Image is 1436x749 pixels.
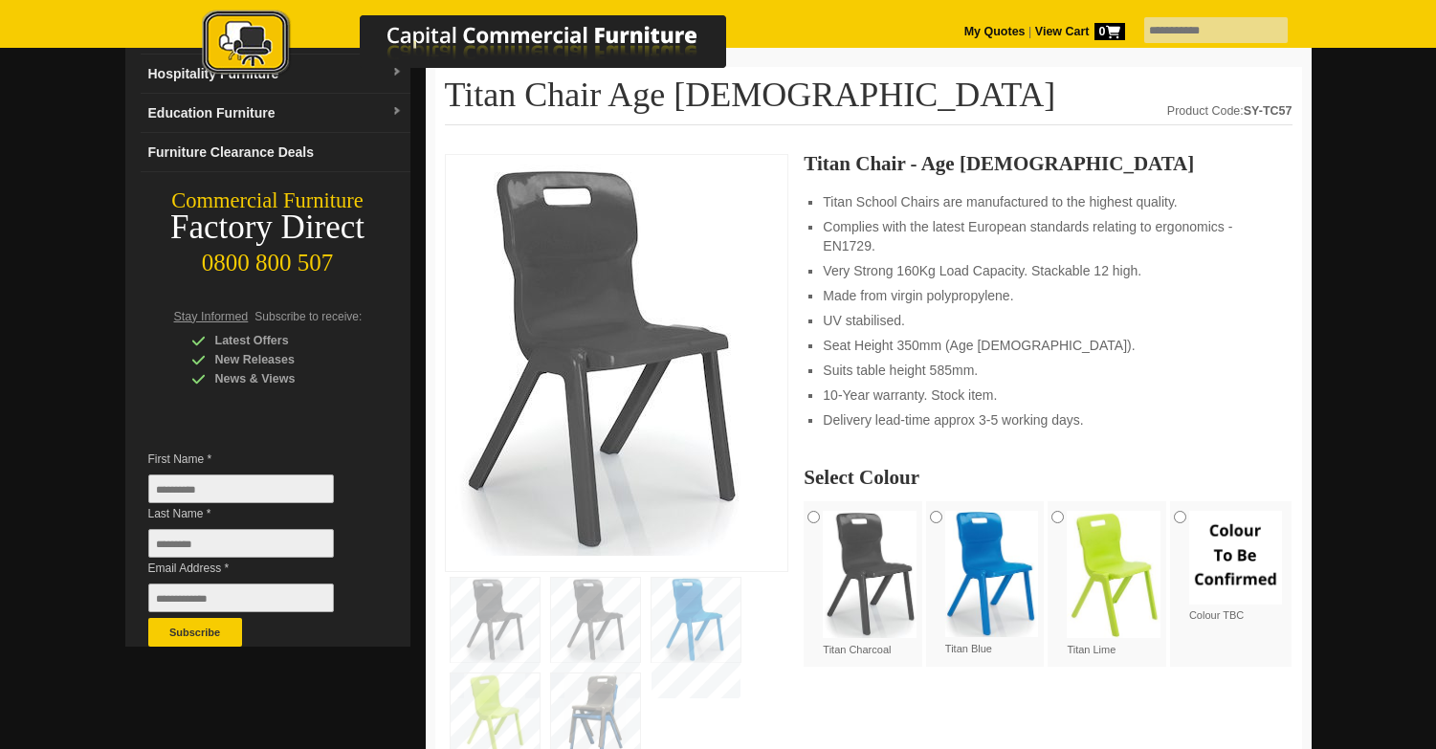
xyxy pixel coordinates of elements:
[1067,511,1160,657] label: Titan Lime
[945,511,1039,637] img: Titan Blue
[1035,25,1125,38] strong: View Cart
[445,77,1292,125] h1: Titan Chair Age [DEMOGRAPHIC_DATA]
[823,286,1272,305] li: Made from virgin polypropylene.
[191,350,373,369] div: New Releases
[1189,511,1283,623] label: Colour TBC
[148,618,242,647] button: Subscribe
[823,386,1272,405] li: 10-Year warranty. Stock item.
[823,511,917,638] img: Titan Charcoal
[141,94,410,133] a: Education Furnituredropdown
[823,311,1272,330] li: UV stabilised.
[149,10,819,79] img: Capital Commercial Furniture Logo
[823,511,917,657] label: Titan Charcoal
[823,361,1272,380] li: Suits table height 585mm.
[148,529,334,558] input: Last Name *
[148,584,334,612] input: Email Address *
[141,55,410,94] a: Hospitality Furnituredropdown
[1244,104,1292,118] strong: SY-TC57
[804,154,1292,173] h3: Titan Chair - Age [DEMOGRAPHIC_DATA]
[191,369,373,388] div: News & Views
[1094,23,1125,40] span: 0
[254,310,362,323] span: Subscribe to receive:
[804,468,1292,487] h2: Select Colour
[125,187,410,214] div: Commercial Furniture
[148,559,363,578] span: Email Address *
[125,214,410,241] div: Factory Direct
[148,504,363,523] span: Last Name *
[149,10,819,85] a: Capital Commercial Furniture Logo
[148,450,363,469] span: First Name *
[1067,511,1160,638] img: Titan Lime
[964,25,1026,38] a: My Quotes
[141,133,410,172] a: Furniture Clearance Deals
[945,511,1039,656] label: Titan Blue
[125,240,410,276] div: 0800 800 507
[1031,25,1124,38] a: View Cart0
[823,336,1272,355] li: Seat Height 350mm (Age [DEMOGRAPHIC_DATA]).
[823,217,1272,255] li: Complies with the latest European standards relating to ergonomics - EN1729.
[148,474,334,503] input: First Name *
[823,261,1272,280] li: Very Strong 160Kg Load Capacity. Stackable 12 high.
[1189,511,1283,605] img: Colour TBC
[823,410,1272,430] li: Delivery lead-time approx 3-5 working days.
[391,106,403,118] img: dropdown
[823,192,1272,211] li: Titan School Chairs are manufactured to the highest quality.
[1167,101,1292,121] div: Product Code:
[191,331,373,350] div: Latest Offers
[174,310,249,323] span: Stay Informed
[455,165,742,556] img: Titan Chair Age 5to7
